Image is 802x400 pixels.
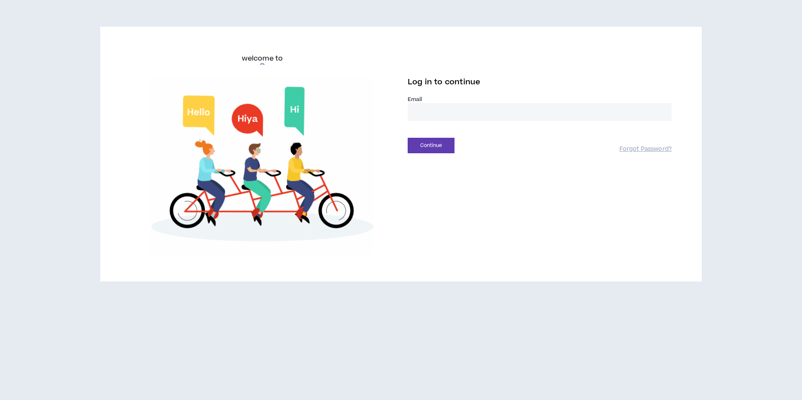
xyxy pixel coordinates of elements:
[130,78,394,255] img: Welcome to Wripple
[619,145,672,153] a: Forgot Password?
[408,77,480,87] span: Log in to continue
[408,96,672,103] label: Email
[242,53,283,63] h6: welcome to
[408,138,454,153] button: Continue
